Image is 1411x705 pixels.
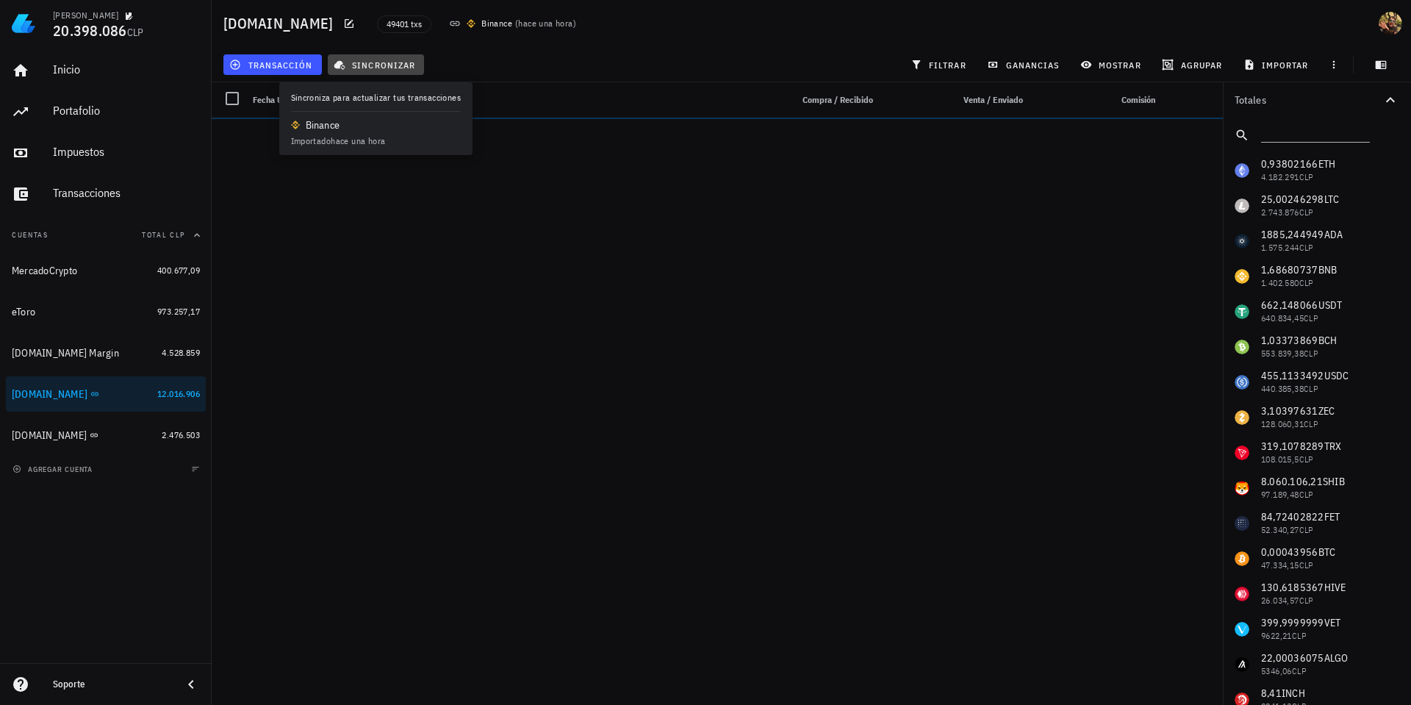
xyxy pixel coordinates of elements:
button: agregar cuenta [9,462,99,476]
div: Venta / Enviado [935,82,1029,118]
span: 49401 txs [387,16,422,32]
div: Transacciones [53,186,200,200]
div: [PERSON_NAME] [53,10,118,21]
span: 973.257,17 [157,306,200,317]
button: agrupar [1156,54,1231,75]
div: Soporte [53,679,170,690]
div: [DOMAIN_NAME] [12,429,87,442]
div: Binance [481,16,512,31]
a: Impuestos [6,135,206,171]
a: [DOMAIN_NAME] Margin 4.528.859 [6,335,206,371]
div: [DOMAIN_NAME] [12,388,87,401]
span: transacción [232,59,312,71]
span: mostrar [1083,59,1141,71]
h1: [DOMAIN_NAME] [223,12,339,35]
span: agregar cuenta [15,465,93,474]
button: importar [1237,54,1318,75]
span: 2.476.503 [162,429,200,440]
div: Inicio [53,62,200,76]
div: [DOMAIN_NAME] Margin [12,347,119,359]
span: CLP [127,26,144,39]
a: Transacciones [6,176,206,212]
span: Nota [312,94,329,105]
div: MercadoCrypto [12,265,77,277]
button: CuentasTotal CLP [6,218,206,253]
div: Nota [306,82,785,118]
span: importar [1246,59,1309,71]
button: ganancias [981,54,1069,75]
div: avatar [1379,12,1402,35]
span: 12.016.906 [157,388,200,399]
span: filtrar [913,59,966,71]
span: ( ) [515,16,576,31]
img: LedgiFi [12,12,35,35]
div: Totales [1235,95,1382,105]
div: Compra / Recibido [785,82,879,118]
span: hace una hora [518,18,572,29]
button: sincronizar [328,54,425,75]
span: sincronizar [337,59,415,71]
button: mostrar [1074,54,1150,75]
button: filtrar [905,54,975,75]
img: 270.png [467,19,475,28]
span: Comisión [1121,94,1155,105]
span: agrupar [1165,59,1222,71]
a: [DOMAIN_NAME] 12.016.906 [6,376,206,412]
span: 400.677,09 [157,265,200,276]
div: Impuestos [53,145,200,159]
span: 4.528.859 [162,347,200,358]
span: Compra / Recibido [803,94,873,105]
span: Fecha UTC [253,94,292,105]
span: Venta / Enviado [963,94,1023,105]
span: Total CLP [142,230,185,240]
a: eToro 973.257,17 [6,294,206,329]
a: Inicio [6,53,206,88]
span: 20.398.086 [53,21,127,40]
div: eToro [12,306,35,318]
div: Portafolio [53,104,200,118]
a: Portafolio [6,94,206,129]
div: Fecha UTC [247,82,306,118]
button: Totales [1223,82,1411,118]
a: [DOMAIN_NAME] 2.476.503 [6,418,206,453]
div: Comisión [1055,82,1161,118]
button: transacción [223,54,322,75]
span: ganancias [990,59,1059,71]
a: MercadoCrypto 400.677,09 [6,253,206,288]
